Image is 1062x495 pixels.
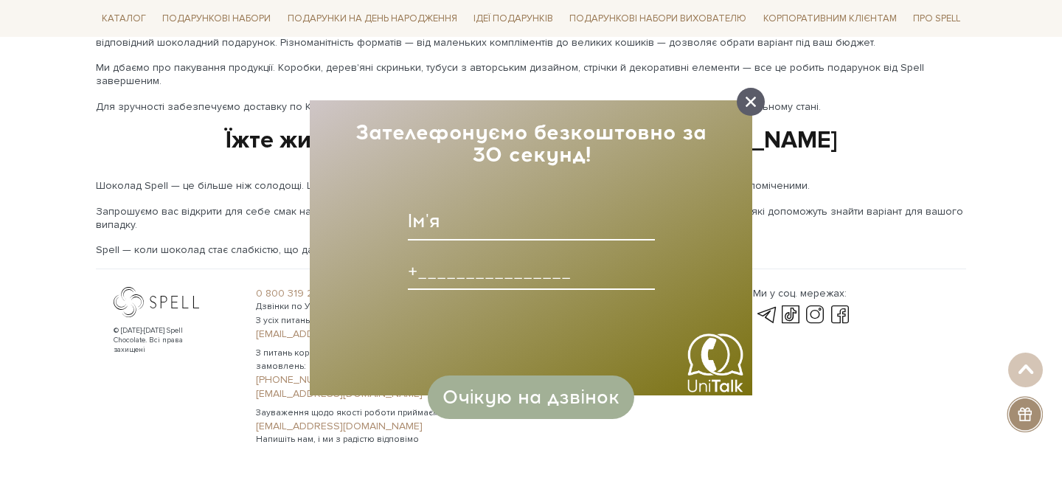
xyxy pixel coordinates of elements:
[803,306,828,324] a: instagram
[96,243,966,257] p: Spell — коли шоколад стає слабкістю, що дає силу жити яскравіше.
[256,387,451,401] a: [EMAIL_ADDRESS][DOMAIN_NAME]
[256,347,451,373] span: З питань корпоративного сервісу та замовлень:
[442,386,619,408] span: Очікую на дзвінок
[408,202,655,240] input: Ім'я
[96,125,966,156] div: Їжте життя великою ложкою разом зі [PERSON_NAME]
[96,179,966,193] p: Шоколад Spell — це більше ніж солодощі. Це спосіб показати увагу, виразник почуттів і джерело мом...
[907,7,966,30] a: Про Spell
[256,314,451,328] span: З усіх питань звертайтесь:
[256,373,451,387] a: [PHONE_NUMBER]
[282,7,463,30] a: Подарунки на День народження
[96,205,966,232] p: Запрошуємо вас відкрити для себе смак наших виробів. Оформити замовлення можна на сайті або зв'яз...
[256,328,451,341] a: [EMAIL_ADDRESS][DOMAIN_NAME]
[256,406,451,420] span: Зауваження щодо якості роботи приймаємо:
[256,287,451,300] a: 0 800 319 233
[686,333,745,392] a: callback
[686,333,745,392] img: UniTalk
[778,306,803,324] a: tik-tok
[757,6,903,31] a: Корпоративним клієнтам
[827,306,853,324] a: facebook
[563,6,752,31] a: Подарункові набори вихователю
[753,287,853,300] div: Ми у соц. мережах:
[256,420,451,433] a: [EMAIL_ADDRESS][DOMAIN_NAME]
[96,7,152,30] a: Каталог
[256,433,451,446] span: Напишіть нам, і ми з радістю відповімо
[753,306,778,324] a: telegram
[96,61,966,88] p: Ми дбаємо про пакування продукції. Коробки, дерев'яні скриньки, тубуси з авторським дизайном, стр...
[114,326,213,355] div: © [DATE]-[DATE] Spell Chocolate. Всі права захищені
[256,300,451,314] span: Дзвінки по Україні безкоштовні
[355,120,706,167] span: Зателефонуємо безкоштовно за 30 секунд!
[408,252,655,290] input: +________________
[156,7,277,30] a: Подарункові набори
[468,7,559,30] a: Ідеї подарунків
[96,100,966,114] p: Для зручності забезпечуємо доставку по Києву та відправку по всій [GEOGRAPHIC_DATA]. Ваше замовле...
